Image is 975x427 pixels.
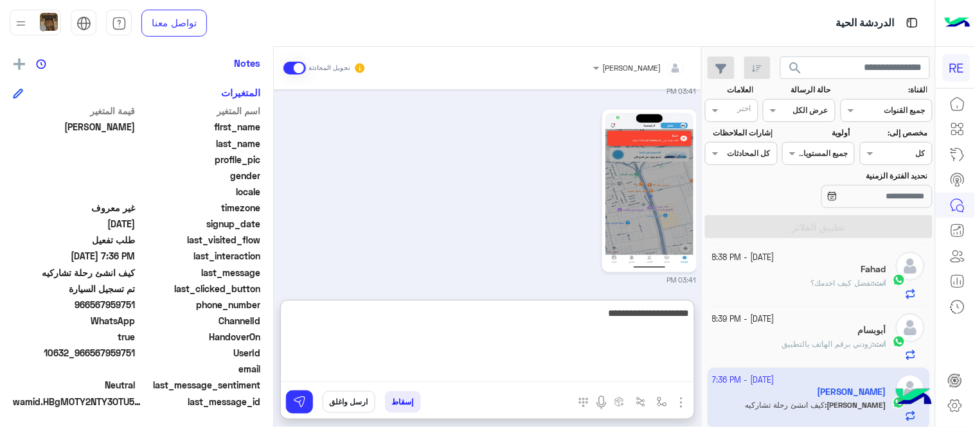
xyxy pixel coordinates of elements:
span: timezone [138,201,261,214]
img: create order [614,397,625,407]
span: null [13,185,136,198]
span: ChannelId [138,314,261,327]
img: tab [904,15,920,31]
span: [PERSON_NAME] [603,63,661,73]
span: phone_number [138,298,261,311]
span: UserId [138,346,261,360]
div: اختر [738,103,753,118]
span: gender [138,169,261,182]
img: send attachment [674,395,689,410]
span: wamid.HBgMOTY2NTY3OTU5NzUxFQIAEhgUM0FDOEJDQjNCMjM5NEU1NDE1NDcA [13,395,141,408]
b: : [873,278,886,288]
img: WhatsApp [893,274,906,286]
div: RE [943,54,971,82]
button: select flow [652,391,673,412]
button: ارسل واغلق [323,391,375,413]
small: تحويل المحادثة [309,63,351,73]
span: last_interaction [138,249,261,263]
span: null [13,169,136,182]
span: locale [138,185,261,198]
img: 1342901637187799.jpg [605,113,693,269]
img: Logo [945,10,971,37]
span: profile_pic [138,153,261,166]
h6: Notes [234,57,260,69]
span: null [13,362,136,376]
img: select flow [657,397,667,407]
img: make a call [578,397,589,408]
span: true [13,330,136,344]
span: signup_date [138,217,261,231]
img: tab [112,16,127,31]
img: defaultAdmin.png [896,313,925,342]
span: last_name [138,137,261,150]
img: WhatsApp [893,335,906,348]
label: مخصص إلى: [861,127,927,139]
a: تواصل معنا [141,10,207,37]
small: 03:41 PM [667,275,697,286]
img: defaultAdmin.png [896,252,925,281]
button: إسقاط [385,391,421,413]
span: last_clicked_button [138,282,261,295]
span: انت [875,278,886,288]
span: 0 [13,378,136,392]
small: [DATE] - 8:38 PM [713,252,775,264]
label: العلامات [706,84,753,96]
p: الدردشة الحية [836,15,895,32]
span: last_message [138,266,261,279]
button: create order [609,391,631,412]
img: userImage [40,13,58,31]
label: تحديد الفترة الزمنية [784,170,928,182]
h5: Fahad [861,264,886,275]
span: 2025-10-05T21:00:31.99Z [13,217,136,231]
img: notes [36,59,46,69]
label: حالة الرسالة [765,84,831,96]
span: HandoverOn [138,330,261,344]
span: تفضل كيف اخدمك؟ [811,278,873,288]
h6: المتغيرات [221,87,260,98]
span: last_message_id [144,395,260,408]
span: 2025-10-06T16:36:55.906Z [13,249,136,263]
img: send message [293,396,306,408]
span: 2 [13,314,136,327]
button: Trigger scenario [631,391,652,412]
button: search [780,57,812,84]
label: إشارات الملاحظات [706,127,773,139]
span: 10632_966567959751 [13,346,136,360]
img: Trigger scenario [636,397,646,407]
img: hulul-logo.png [891,376,936,421]
img: send voice note [594,395,609,410]
img: add [13,58,25,70]
span: كيف انشئ رحلة تشاركيه [13,266,136,279]
label: أولوية [784,127,850,139]
span: قيمة المتغير [13,104,136,118]
a: tab [106,10,132,37]
span: search [788,60,803,76]
span: زودني برقم الهاتف يالتطبيق [782,339,873,349]
span: غير معروف [13,201,136,214]
span: اسم المتغير [138,104,261,118]
span: last_message_sentiment [138,378,261,392]
span: 966567959751 [13,298,136,311]
small: 03:41 PM [667,86,697,96]
span: last_visited_flow [138,233,261,247]
label: القناة: [842,84,927,96]
span: email [138,362,261,376]
img: profile [13,15,29,31]
h5: أبوبسام [858,325,886,336]
span: first_name [138,120,261,134]
small: [DATE] - 8:39 PM [713,313,775,326]
span: تم تسجيل السيارة [13,282,136,295]
span: انت [875,339,886,349]
span: الكثيري [13,120,136,134]
img: tab [76,16,91,31]
button: تطبيق الفلاتر [705,215,933,238]
b: : [873,339,886,349]
span: طلب تفعيل [13,233,136,247]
